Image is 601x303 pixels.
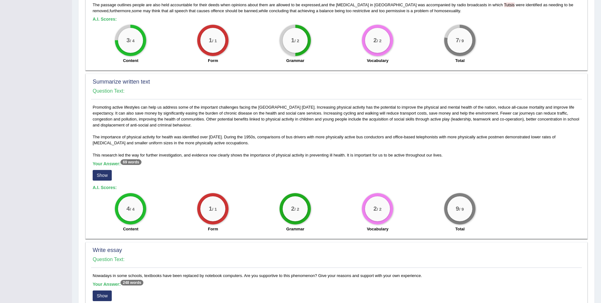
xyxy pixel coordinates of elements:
span: held [162,3,169,7]
span: opinions [231,3,246,7]
label: Total [455,226,465,232]
small: / 4 [130,207,135,212]
div: , , , , . [93,2,580,14]
span: identified [526,3,542,7]
span: that [162,8,168,13]
button: Show [93,170,112,181]
b: A.I. Scores: [93,17,117,22]
span: in [488,3,491,7]
span: banned [244,8,257,13]
label: Vocabulary [367,226,388,232]
small: / 2 [377,207,382,212]
b: A.I. Scores: [93,185,117,190]
span: offence [211,8,224,13]
small: / 1 [212,39,217,44]
span: which [492,3,503,7]
span: removed [93,8,109,13]
span: a [411,8,413,13]
small: / 9 [459,207,464,212]
big: 7 [456,37,460,44]
span: furthermore [110,8,131,13]
small: / 9 [459,39,464,44]
span: of [430,8,433,13]
span: should [225,8,237,13]
h2: Write essay [93,247,580,254]
span: were [516,3,525,7]
span: people [132,3,145,7]
span: as [543,3,547,7]
b: Your Answer: [93,161,141,166]
label: Grammar [286,58,305,64]
big: 4 [127,205,130,212]
span: that [189,8,196,13]
span: [GEOGRAPHIC_DATA] [374,3,417,7]
sup: 69 words [121,159,141,165]
big: 1 [209,37,213,44]
span: too [379,8,385,13]
span: was [418,3,425,7]
span: by [451,3,456,7]
span: passage [101,3,116,7]
big: 1 [291,37,295,44]
small: / 2 [295,207,299,212]
span: homosexuality [434,8,460,13]
b: Your Answer: [93,282,143,287]
label: Vocabulary [367,58,388,64]
span: achieving [298,8,315,13]
span: the [329,3,335,7]
span: balance [319,8,334,13]
span: be [296,3,300,7]
big: 3 [127,37,130,44]
span: [MEDICAL_DATA] [336,3,369,7]
span: deeds [208,3,219,7]
div: Promoting active lifestyles can help us address some of the important challenges facing the [GEOG... [91,104,582,236]
span: permissive [386,8,405,13]
span: think [152,8,160,13]
big: 2 [374,37,377,44]
span: all [169,8,173,13]
span: when [221,3,230,7]
span: is [407,8,409,13]
label: Form [208,226,218,232]
h2: Summarize written text [93,79,580,85]
span: for [193,3,198,7]
span: their [199,3,207,7]
span: speech [175,8,188,13]
h4: Question Text: [93,257,580,262]
big: 2 [374,205,377,212]
small: / 4 [130,39,135,44]
button: Show [93,290,112,301]
big: 2 [291,205,295,212]
label: Content [123,226,138,232]
big: 1 [209,205,213,212]
small: / 2 [295,39,299,44]
span: and [321,3,328,7]
span: them [259,3,268,7]
span: broadcasts [467,3,487,7]
span: too [346,8,352,13]
span: expressed [301,3,320,7]
span: concluding [269,8,289,13]
span: accompanied [426,3,450,7]
span: Possible spelling mistake found. (did you mean: Tutsi's) [504,3,515,7]
h4: Question Text: [93,88,580,94]
span: about [248,3,258,7]
span: outlines [117,3,131,7]
span: to [291,3,295,7]
span: also [153,3,160,7]
label: Content [123,58,138,64]
span: are [146,3,152,7]
span: The [93,3,100,7]
span: restrictive [353,8,370,13]
label: Form [208,58,218,64]
span: causes [197,8,210,13]
span: being [335,8,345,13]
span: to [564,3,568,7]
span: and [371,8,378,13]
span: radio [457,3,466,7]
span: may [143,8,151,13]
span: be [238,8,243,13]
big: 9 [456,205,460,212]
label: Total [455,58,465,64]
span: some [132,8,142,13]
